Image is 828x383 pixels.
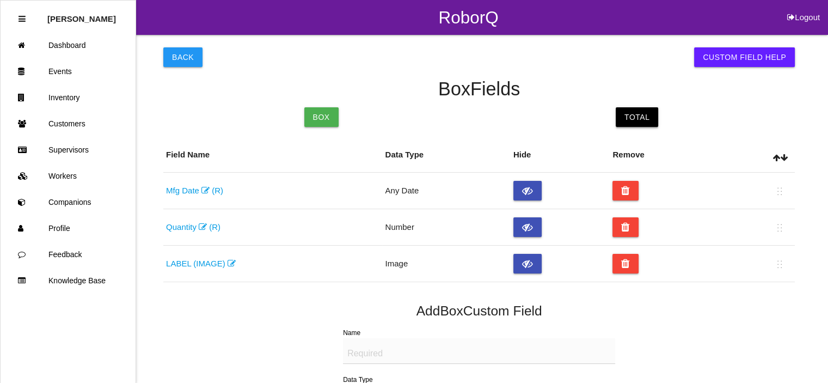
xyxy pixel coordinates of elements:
a: Customers [1,111,136,137]
a: Profile [1,215,136,241]
th: Remove [610,138,719,173]
td: Image [382,246,510,282]
a: Mfg Date (R) [166,186,223,195]
th: Data Type [382,138,510,173]
a: Quantity (R) [166,222,220,232]
a: Dashboard [1,32,136,58]
a: Inventory [1,84,136,111]
h4: Box Fields [163,79,795,100]
label: Name [343,329,360,337]
a: Total [616,107,658,127]
a: Workers [1,163,136,189]
p: Rosie Blandino [47,6,116,23]
a: LABEL (IMAGE) [166,259,236,268]
a: Custom Field Help [694,47,795,67]
th: Hide [511,138,610,173]
button: Back [163,47,203,67]
td: Number [382,209,510,246]
div: Close [19,6,26,32]
a: Feedback [1,241,136,268]
a: Events [1,58,136,84]
a: Supervisors [1,137,136,163]
th: Field Name [163,138,382,173]
a: Companions [1,189,136,215]
h5: Add Box Custom Field [163,303,795,318]
a: Knowledge Base [1,268,136,294]
td: Any Date [382,173,510,209]
a: Box [304,107,339,127]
